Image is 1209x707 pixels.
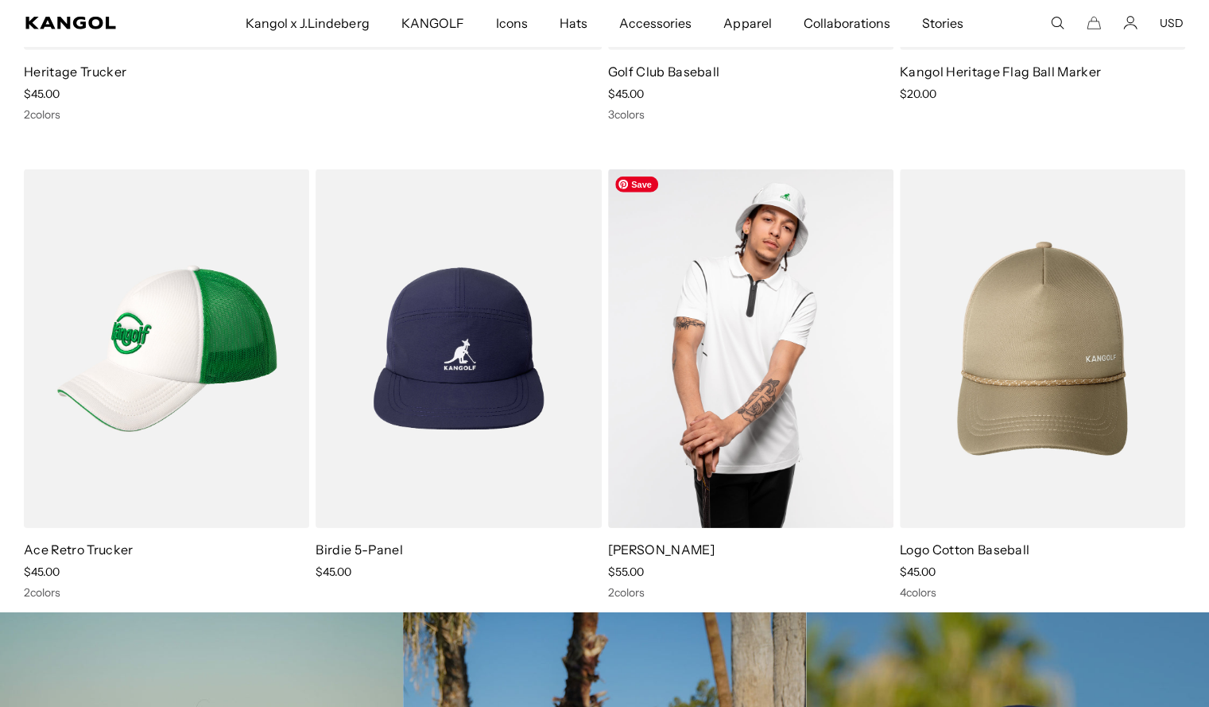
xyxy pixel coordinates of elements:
div: 3 colors [608,107,893,122]
a: Birdie 5-Panel [316,542,402,557]
span: $55.00 [608,565,644,579]
span: $45.00 [900,565,936,579]
a: Kangol [25,17,161,29]
a: [PERSON_NAME] [608,542,715,557]
span: Save [615,177,658,192]
span: $45.00 [24,87,60,101]
button: Cart [1087,16,1101,30]
div: 2 colors [24,585,309,600]
a: Kangol Heritage Flag Ball Marker [900,64,1101,80]
a: Logo Cotton Baseball [900,542,1029,557]
a: Account [1123,16,1137,30]
img: Ace Retro Trucker [24,169,309,528]
div: 4 colors [900,585,1185,600]
img: Kangolf Lahinch [608,169,893,528]
div: 2 colors [24,107,602,122]
summary: Search here [1050,16,1064,30]
a: Golf Club Baseball [608,64,720,80]
img: Logo Cotton Baseball [900,169,1185,528]
img: Birdie 5-Panel [316,169,601,528]
span: $20.00 [900,87,936,101]
span: $45.00 [316,565,351,579]
div: 2 colors [608,585,893,600]
span: $45.00 [608,87,644,101]
span: $45.00 [24,565,60,579]
button: USD [1160,16,1184,30]
a: Ace Retro Trucker [24,542,133,557]
a: Heritage Trucker [24,64,126,80]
